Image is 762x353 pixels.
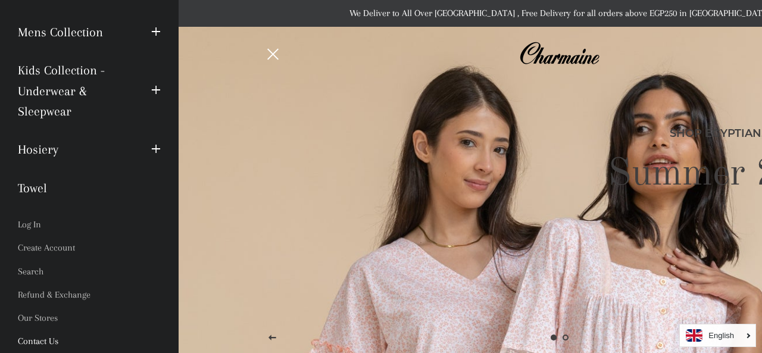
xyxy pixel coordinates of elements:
a: Create Account [9,236,170,260]
a: Towel [9,169,170,207]
img: Charmaine Egypt [519,40,599,67]
a: English [686,329,749,342]
a: Contact Us [9,330,170,353]
i: English [708,332,734,339]
a: Log In [9,213,170,236]
a: Refund & Exchange [9,283,170,307]
a: Slide 1, current [548,332,560,343]
a: Mens Collection [9,13,142,51]
a: Kids Collection - Underwear & Sleepwear [9,51,142,130]
a: Our Stores [9,307,170,330]
a: Hosiery [9,130,142,168]
a: Search [9,260,170,283]
a: Load slide 2 [560,332,571,343]
button: Previous slide [258,323,288,353]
